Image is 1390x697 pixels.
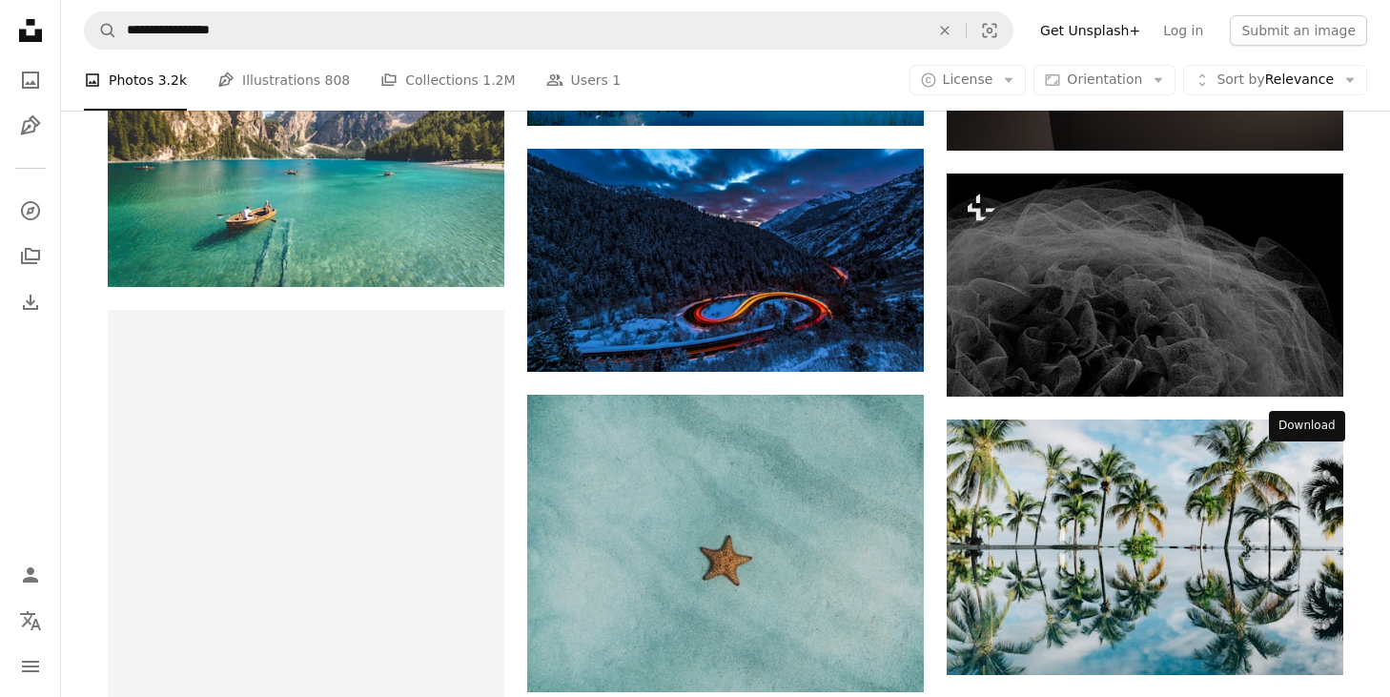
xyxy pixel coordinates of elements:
[1152,15,1215,46] a: Log in
[11,192,50,230] a: Explore
[1230,15,1367,46] button: Submit an image
[1216,71,1334,90] span: Relevance
[947,420,1343,675] img: water reflection of coconut palm trees
[1033,65,1175,95] button: Orientation
[11,11,50,53] a: Home — Unsplash
[527,534,924,551] a: brown starfish on blue sand
[217,50,350,111] a: Illustrations 808
[924,12,966,49] button: Clear
[380,50,515,111] a: Collections 1.2M
[527,395,924,692] img: brown starfish on blue sand
[1269,411,1345,441] div: Download
[1067,72,1142,87] span: Orientation
[11,647,50,686] button: Menu
[1216,72,1264,87] span: Sort by
[85,12,117,49] button: Search Unsplash
[482,70,515,91] span: 1.2M
[11,556,50,594] a: Log in / Sign up
[527,252,924,269] a: timelapse photography of curved road between mountain with trees
[947,277,1343,294] a: a black and white photo of a flower
[967,12,1012,49] button: Visual search
[11,107,50,145] a: Illustrations
[325,70,351,91] span: 808
[1183,65,1367,95] button: Sort byRelevance
[612,70,621,91] span: 1
[84,11,1013,50] form: Find visuals sitewide
[108,146,504,163] a: three brown wooden boat on blue lake water taken at daytime
[943,72,993,87] span: License
[910,65,1027,95] button: License
[1029,15,1152,46] a: Get Unsplash+
[947,174,1343,397] img: a black and white photo of a flower
[11,61,50,99] a: Photos
[108,23,504,287] img: three brown wooden boat on blue lake water taken at daytime
[546,50,622,111] a: Users 1
[11,602,50,640] button: Language
[527,149,924,372] img: timelapse photography of curved road between mountain with trees
[11,237,50,276] a: Collections
[11,283,50,321] a: Download History
[947,539,1343,556] a: water reflection of coconut palm trees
